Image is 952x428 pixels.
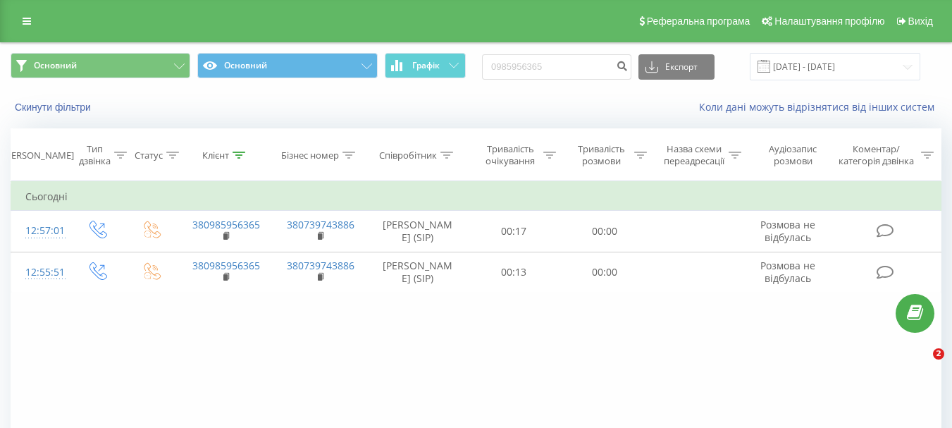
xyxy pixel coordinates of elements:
button: Скинути фільтри [11,101,98,114]
a: 380739743886 [287,259,354,272]
div: Статус [135,149,163,161]
button: Експорт [638,54,715,80]
td: 00:13 [469,252,560,293]
td: 00:00 [560,211,650,252]
td: [PERSON_NAME] (SIP) [367,211,469,252]
button: Основний [11,53,190,78]
button: Графік [385,53,466,78]
span: Основний [34,60,77,71]
div: 12:57:01 [25,217,55,245]
div: [PERSON_NAME] [3,149,74,161]
div: Тип дзвінка [79,143,111,167]
button: Основний [197,53,377,78]
span: Графік [412,61,440,71]
span: Налаштування профілю [774,16,884,27]
td: 00:00 [560,252,650,293]
div: Співробітник [379,149,437,161]
span: Розмова не відбулась [760,218,815,244]
div: Тривалість очікування [481,143,540,167]
iframe: Intercom live chat [904,348,938,382]
div: Коментар/категорія дзвінка [835,143,917,167]
a: 380985956365 [192,259,260,272]
span: Розмова не відбулась [760,259,815,285]
input: Пошук за номером [482,54,631,80]
a: 380739743886 [287,218,354,231]
span: Реферальна програма [647,16,750,27]
td: [PERSON_NAME] (SIP) [367,252,469,293]
div: 12:55:51 [25,259,55,286]
span: 2 [933,348,944,360]
div: Назва схеми переадресації [663,143,725,167]
a: 380985956365 [192,218,260,231]
div: Тривалість розмови [572,143,631,167]
td: Сьогодні [11,183,941,211]
div: Клієнт [202,149,229,161]
a: Коли дані можуть відрізнятися вiд інших систем [699,100,941,114]
td: 00:17 [469,211,560,252]
span: Вихід [908,16,933,27]
div: Бізнес номер [281,149,339,161]
div: Аудіозапис розмови [758,143,829,167]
